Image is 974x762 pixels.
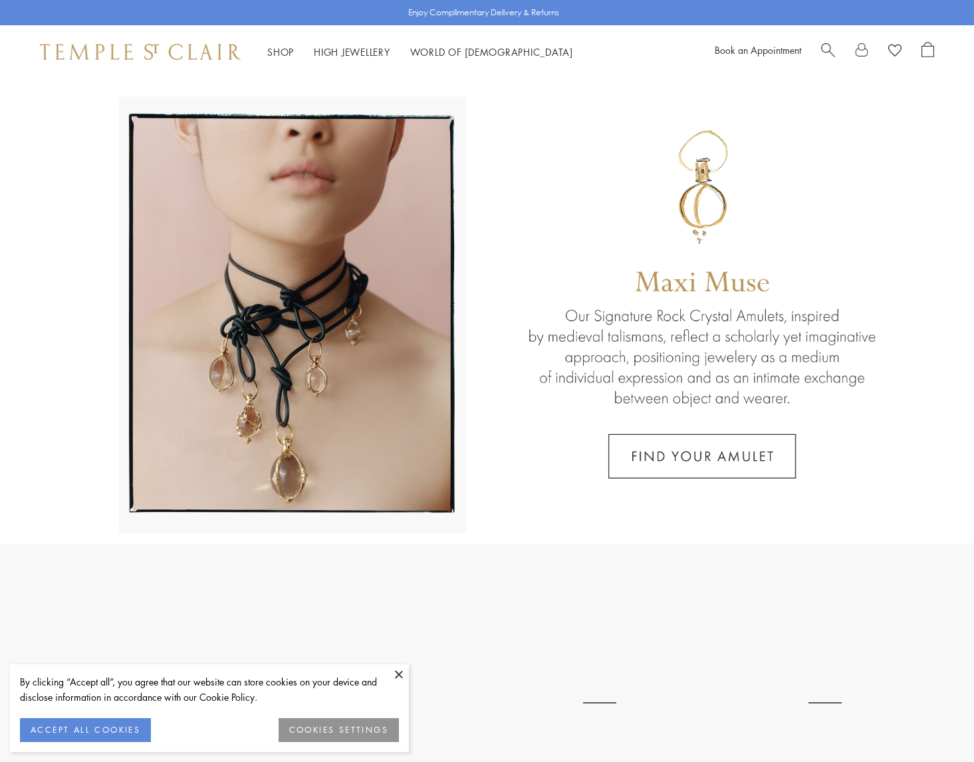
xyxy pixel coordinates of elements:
a: World of [DEMOGRAPHIC_DATA]World of [DEMOGRAPHIC_DATA] [410,45,573,59]
a: Open Shopping Bag [921,42,934,62]
a: Book an Appointment [715,43,801,57]
img: Temple St. Clair [40,44,241,60]
a: ShopShop [267,45,294,59]
a: View Wishlist [888,42,902,62]
a: Search [821,42,835,62]
div: By clicking “Accept all”, you agree that our website can store cookies on your device and disclos... [20,674,399,705]
button: ACCEPT ALL COOKIES [20,718,151,742]
button: COOKIES SETTINGS [279,718,399,742]
a: High JewelleryHigh Jewellery [314,45,390,59]
p: Enjoy Complimentary Delivery & Returns [408,6,559,19]
nav: Main navigation [267,44,573,61]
